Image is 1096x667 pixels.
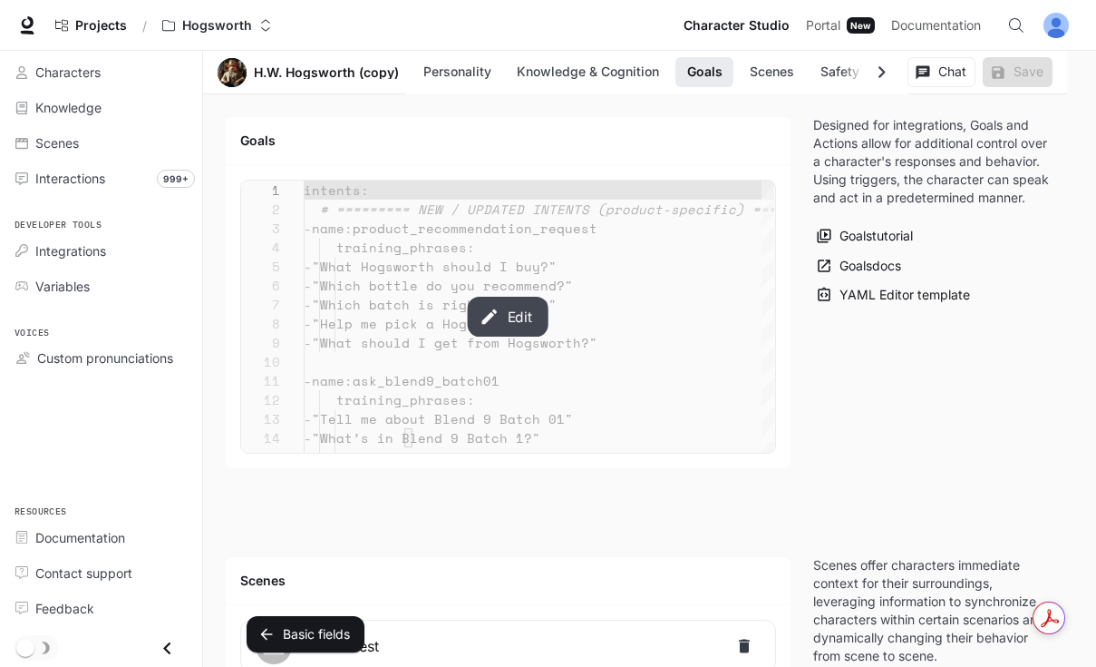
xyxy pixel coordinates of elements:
[182,18,252,34] p: Hogsworth
[218,58,247,87] button: Open character avatar dialog
[254,66,399,79] a: H.W. Hogsworth (copy)
[7,92,195,123] a: Knowledge
[813,280,975,310] button: YAML Editor template
[676,7,797,44] a: Character Studio
[35,528,125,547] span: Documentation
[240,132,776,150] h4: Goals
[35,63,101,82] span: Characters
[135,16,154,35] div: /
[75,18,127,34] span: Projects
[306,635,728,657] span: Bottle-Test
[884,7,994,44] a: Documentation
[35,277,90,296] span: Variables
[414,57,500,87] button: Personality
[218,58,247,87] div: Avatar image
[7,522,195,554] a: Documentation
[154,7,280,44] button: Open workspace menu
[7,593,195,624] a: Feedback
[684,15,790,37] span: Character Studio
[35,241,106,260] span: Integrations
[157,170,195,188] span: 999+
[240,572,776,590] h4: Scenes
[810,57,868,87] button: Safety
[35,564,132,583] span: Contact support
[508,57,668,87] button: Knowledge & Cognition
[7,127,195,159] a: Scenes
[7,162,195,194] a: Interactions
[35,133,79,152] span: Scenes
[813,251,906,281] a: Goalsdocs
[998,7,1034,44] button: Open Command Menu
[247,616,364,652] button: Basic fields
[1043,13,1069,38] img: User avatar
[675,57,733,87] button: Goals
[468,297,548,337] button: Edit
[1038,7,1074,44] button: User avatar
[813,556,1052,665] p: Scenes offer characters immediate context for their surroundings, leveraging information to synch...
[741,57,803,87] button: Scenes
[35,599,94,618] span: Feedback
[147,630,188,667] button: Close drawer
[7,235,195,267] a: Integrations
[891,15,981,37] span: Documentation
[7,270,195,302] a: Variables
[37,348,173,368] span: Custom pronunciations
[799,7,882,44] a: PortalNew
[7,557,195,589] a: Contact support
[35,98,102,117] span: Knowledge
[907,57,975,87] button: Chat
[847,17,875,34] div: New
[813,221,917,251] button: Goalstutorial
[813,116,1052,207] p: Designed for integrations, Goals and Actions allow for additional control over a character's resp...
[35,169,105,188] span: Interactions
[16,637,34,657] span: Dark mode toggle
[7,56,195,88] a: Characters
[806,15,840,37] span: Portal
[7,342,195,374] a: Custom pronunciations
[47,7,135,44] a: Go to projects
